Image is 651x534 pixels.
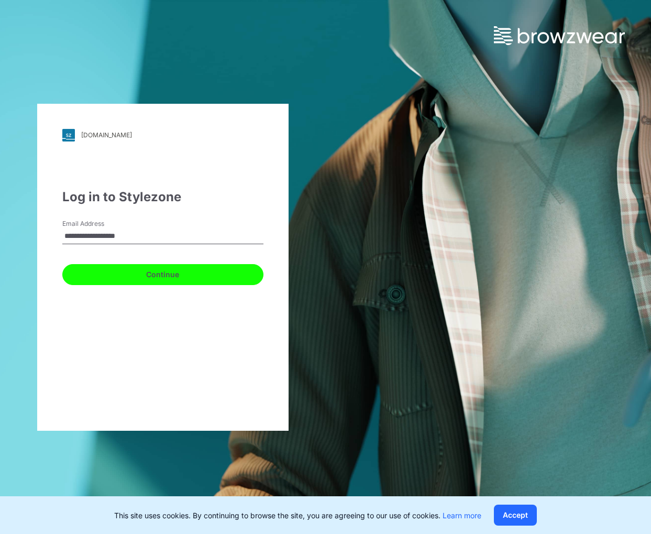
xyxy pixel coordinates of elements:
[62,188,263,206] div: Log in to Stylezone
[114,510,481,521] p: This site uses cookies. By continuing to browse the site, you are agreeing to our use of cookies.
[62,264,263,285] button: Continue
[62,129,75,141] img: svg+xml;base64,PHN2ZyB3aWR0aD0iMjgiIGhlaWdodD0iMjgiIHZpZXdCb3g9IjAgMCAyOCAyOCIgZmlsbD0ibm9uZSIgeG...
[62,129,263,141] a: [DOMAIN_NAME]
[494,26,625,45] img: browzwear-logo.73288ffb.svg
[443,511,481,520] a: Learn more
[494,505,537,526] button: Accept
[62,219,136,228] label: Email Address
[81,131,132,139] div: [DOMAIN_NAME]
